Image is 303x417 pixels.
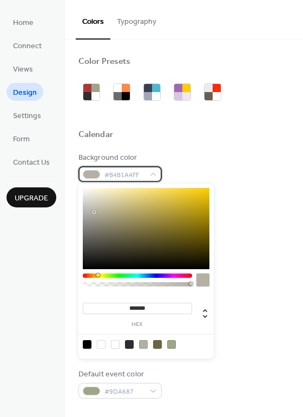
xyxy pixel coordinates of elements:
[13,41,42,52] span: Connect
[13,134,30,145] span: Form
[6,153,56,171] a: Contact Us
[125,340,134,349] div: rgb(47, 46, 46)
[13,110,41,122] span: Settings
[78,369,160,380] div: Default event color
[139,340,148,349] div: rgb(180, 177, 164)
[104,170,144,181] span: #B4B1A4FF
[83,340,91,349] div: rgb(0, 0, 0)
[13,157,50,168] span: Contact Us
[15,193,48,204] span: Upgrade
[6,60,39,77] a: Views
[13,87,37,99] span: Design
[13,64,33,75] span: Views
[13,17,34,29] span: Home
[97,340,106,349] div: rgba(0, 0, 0, 0)
[153,340,162,349] div: rgb(109, 102, 67)
[6,187,56,207] button: Upgrade
[78,56,130,68] div: Color Presets
[6,13,40,31] a: Home
[78,129,113,141] div: Calendar
[104,386,144,398] span: #9DA687
[78,152,160,164] div: Background color
[111,340,120,349] div: rgb(255, 255, 255)
[6,36,48,54] a: Connect
[167,340,176,349] div: rgb(157, 166, 135)
[6,106,48,124] a: Settings
[6,129,36,147] a: Form
[6,83,43,101] a: Design
[83,322,192,328] label: hex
